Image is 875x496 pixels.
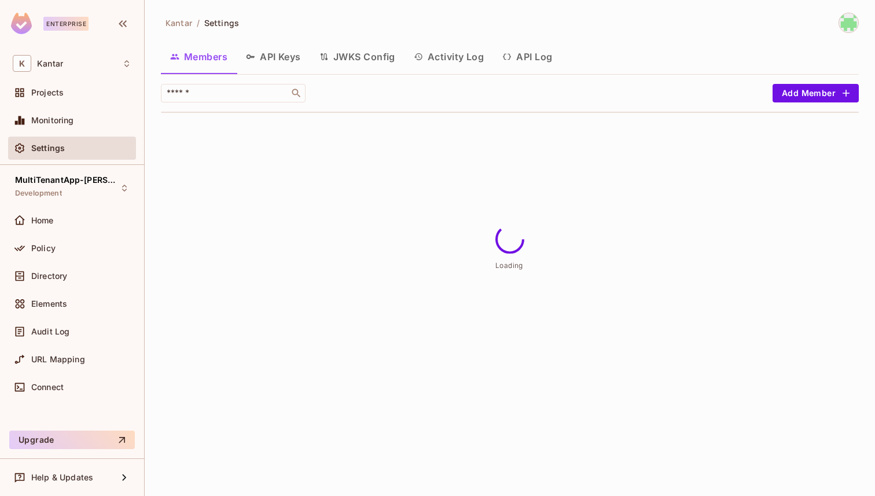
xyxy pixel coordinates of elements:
[15,189,62,198] span: Development
[493,42,561,71] button: API Log
[405,42,494,71] button: Activity Log
[37,59,63,68] span: Workspace: Kantar
[11,13,32,34] img: SReyMgAAAABJRU5ErkJggg==
[31,88,64,97] span: Projects
[31,355,85,364] span: URL Mapping
[31,116,74,125] span: Monitoring
[31,327,69,336] span: Audit Log
[204,17,239,28] span: Settings
[31,271,67,281] span: Directory
[15,175,119,185] span: MultiTenantApp-[PERSON_NAME]
[773,84,859,102] button: Add Member
[31,144,65,153] span: Settings
[197,17,200,28] li: /
[43,17,89,31] div: Enterprise
[31,299,67,308] span: Elements
[161,42,237,71] button: Members
[13,55,31,72] span: K
[166,17,192,28] span: Kantar
[839,13,858,32] img: ritik.gariya@kantar.com
[31,383,64,392] span: Connect
[31,473,93,482] span: Help & Updates
[31,244,56,253] span: Policy
[9,431,135,449] button: Upgrade
[310,42,405,71] button: JWKS Config
[31,216,54,225] span: Home
[237,42,310,71] button: API Keys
